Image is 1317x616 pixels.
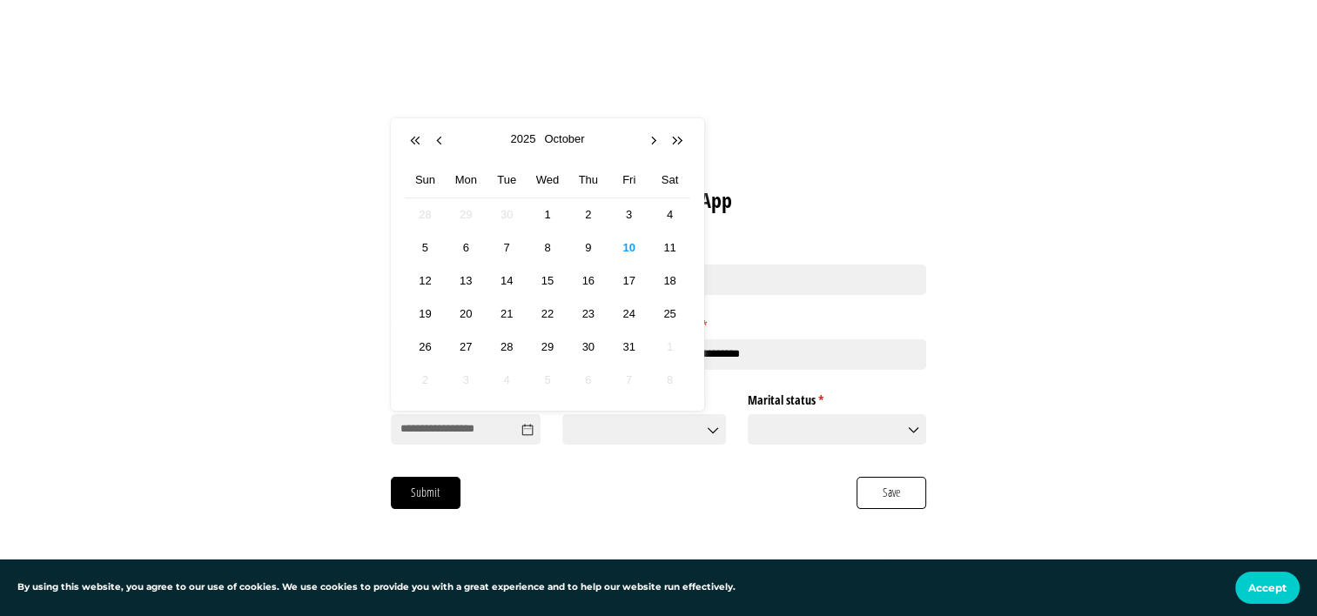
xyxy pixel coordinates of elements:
[619,304,639,324] span: 24
[619,238,639,258] span: 10
[410,483,440,502] span: Submit
[578,238,598,258] span: 9
[537,204,557,224] span: 1
[415,370,435,390] span: 2
[608,163,649,198] th: Fri
[537,271,557,291] span: 15
[619,370,639,390] span: 7
[882,483,902,502] span: Save
[415,204,435,224] span: 28
[456,204,476,224] span: 29
[619,271,639,291] span: 17
[660,238,680,258] span: 11
[496,337,516,357] span: 28
[1248,581,1287,594] span: Accept
[415,304,435,324] span: 19
[487,163,527,198] th: Tue
[660,204,680,224] span: 4
[660,370,680,390] span: 8
[456,370,476,390] span: 3
[578,304,598,324] span: 23
[578,271,598,291] span: 16
[660,304,680,324] span: 25
[748,386,926,409] label: Marital status
[433,132,450,150] button: Previous Month
[506,130,540,149] span: 2025
[619,204,639,224] span: 3
[857,477,926,508] button: Save
[496,271,516,291] span: 14
[537,337,557,357] span: 29
[660,337,680,357] span: 1
[496,238,516,258] span: 7
[578,337,598,357] span: 30
[415,271,435,291] span: 12
[456,238,476,258] span: 6
[649,163,690,198] th: Sat
[669,132,687,150] button: Next Year
[540,130,588,149] span: October
[408,132,426,150] button: Previous Year
[568,163,608,198] th: Thu
[456,337,476,357] span: 27
[446,163,487,198] th: Mon
[537,370,557,390] span: 5
[456,304,476,324] span: 20
[496,370,516,390] span: 4
[646,132,663,150] button: Next Month
[496,204,516,224] span: 30
[456,271,476,291] span: 13
[660,271,680,291] span: 18
[17,580,736,595] p: By using this website, you agree to our use of cookies. We use cookies to provide you with a grea...
[578,204,598,224] span: 2
[537,304,557,324] span: 22
[1235,572,1300,604] button: Accept
[415,238,435,258] span: 5
[669,311,926,334] label: Phone
[527,163,568,198] th: Wed
[578,370,598,390] span: 6
[405,163,446,198] th: Sun
[391,477,460,508] button: Submit
[415,337,435,357] span: 26
[496,304,516,324] span: 21
[664,264,926,295] input: Last
[619,337,639,357] span: 31
[537,238,557,258] span: 8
